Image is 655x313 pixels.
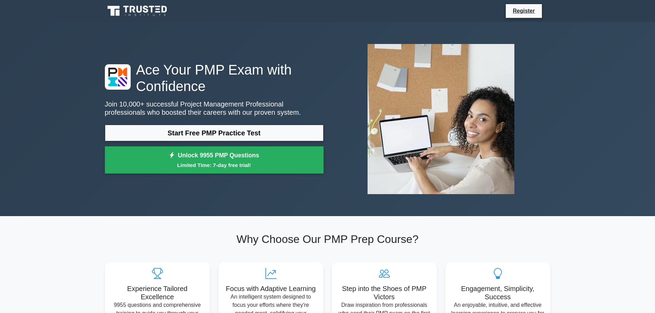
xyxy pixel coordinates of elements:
a: Unlock 9955 PMP QuestionsLimited Time: 7-day free trial! [105,146,324,174]
small: Limited Time: 7-day free trial! [113,161,315,169]
a: Register [509,7,539,15]
a: Start Free PMP Practice Test [105,125,324,141]
h1: Ace Your PMP Exam with Confidence [105,62,324,94]
h2: Why Choose Our PMP Prep Course? [105,233,550,246]
h5: Focus with Adaptive Learning [224,284,318,293]
p: Join 10,000+ successful Project Management Professional professionals who boosted their careers w... [105,100,324,116]
h5: Engagement, Simplicity, Success [451,284,545,301]
h5: Experience Tailored Excellence [110,284,205,301]
h5: Step into the Shoes of PMP Victors [337,284,432,301]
